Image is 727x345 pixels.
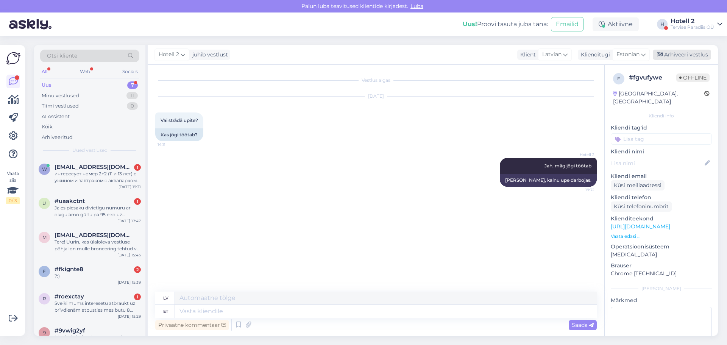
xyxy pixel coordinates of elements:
[6,197,20,204] div: 0 / 3
[42,200,46,206] span: u
[566,152,594,158] span: Hotell 2
[629,73,676,82] div: # fgvufywe
[611,180,665,190] div: Küsi meiliaadressi
[55,239,141,252] div: Tere! Uurin, kas ülaloleva vestluse põhjal on mulle broneering tehtud või on mingit infot veel vaja?
[55,300,141,314] div: Sveiki mums interesetu atbraukt uz brīvdienām atpusties mes butu 8 pieaugusie un 4 berni, gribam ...
[155,93,597,100] div: [DATE]
[611,133,712,145] input: Lisa tag
[657,19,668,30] div: H
[43,330,46,336] span: 9
[42,113,70,120] div: AI Assistent
[43,269,46,274] span: f
[6,51,20,66] img: Askly Logo
[127,102,138,110] div: 0
[158,142,186,147] span: 14:11
[42,234,47,240] span: m
[134,164,141,171] div: 1
[127,81,138,89] div: 7
[126,92,138,100] div: 11
[611,201,672,212] div: Küsi telefoninumbrit
[134,266,141,273] div: 2
[55,273,141,279] div: ?:)
[671,18,722,30] a: Hotell 2Tervise Paradiis OÜ
[611,233,712,240] p: Vaata edasi ...
[544,163,591,169] span: Jah, mägijõgi töötab
[542,50,562,59] span: Latvian
[117,252,141,258] div: [DATE] 15:43
[161,117,198,123] span: Vai strādā upīte?
[671,24,714,30] div: Tervise Paradiis OÜ
[653,50,711,60] div: Arhiveeri vestlus
[117,218,141,224] div: [DATE] 17:47
[42,81,51,89] div: Uus
[155,128,203,141] div: Kas jõgi töötab?
[163,305,168,318] div: et
[42,102,79,110] div: Tiimi vestlused
[611,223,670,230] a: [URL][DOMAIN_NAME]
[611,194,712,201] p: Kliendi telefon
[55,266,83,273] span: #fkignte8
[611,285,712,292] div: [PERSON_NAME]
[134,198,141,205] div: 1
[55,327,85,334] span: #9vwig2yf
[47,52,77,60] span: Otsi kliente
[42,92,79,100] div: Minu vestlused
[611,262,712,270] p: Brauser
[55,164,133,170] span: welis@inbox.lv
[55,293,84,300] span: #roexctay
[55,205,141,218] div: Ja es piesaku divietīgu numuru ar divguļamo gūltu pa 95 eiro uz diennakti, vai ieeja atrakciju pa...
[43,296,46,301] span: r
[118,314,141,319] div: [DATE] 15:29
[551,17,583,31] button: Emailid
[163,292,168,304] div: lv
[500,174,597,187] div: [PERSON_NAME], kalnu upe darbojas.
[611,159,703,167] input: Lisa nimi
[408,3,426,9] span: Luba
[78,67,92,76] div: Web
[6,170,20,204] div: Vaata siia
[611,215,712,223] p: Klienditeekond
[155,77,597,84] div: Vestlus algas
[572,322,594,328] span: Saada
[121,67,139,76] div: Socials
[611,297,712,304] p: Märkmed
[40,67,49,76] div: All
[566,187,594,193] span: 19:32
[578,51,610,59] div: Klienditugi
[42,134,73,141] div: Arhiveeritud
[134,293,141,300] div: 1
[611,112,712,119] div: Kliendi info
[611,251,712,259] p: [MEDICAL_DATA]
[155,320,229,330] div: Privaatne kommentaar
[463,20,548,29] div: Proovi tasuta juba täna:
[517,51,536,59] div: Klient
[42,123,53,131] div: Kõik
[42,166,47,172] span: w
[189,51,228,59] div: juhib vestlust
[118,279,141,285] div: [DATE] 15:39
[676,73,710,82] span: Offline
[611,270,712,278] p: Chrome [TECHNICAL_ID]
[159,50,179,59] span: Hotell 2
[119,184,141,190] div: [DATE] 19:31
[611,148,712,156] p: Kliendi nimi
[613,90,704,106] div: [GEOGRAPHIC_DATA], [GEOGRAPHIC_DATA]
[55,170,141,184] div: интересует номер 2+2 (11 и 13 лет) с ужином и завтраком с аквапарком на 12.10-13.10. Что вы может...
[463,20,477,28] b: Uus!
[616,50,640,59] span: Estonian
[617,76,620,81] span: f
[611,172,712,180] p: Kliendi email
[593,17,639,31] div: Aktiivne
[611,243,712,251] p: Operatsioonisüsteem
[671,18,714,24] div: Hotell 2
[55,232,133,239] span: mirjam.reinthal@gmail.com
[72,147,108,154] span: Uued vestlused
[611,124,712,132] p: Kliendi tag'id
[55,198,85,205] span: #uaakctnt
